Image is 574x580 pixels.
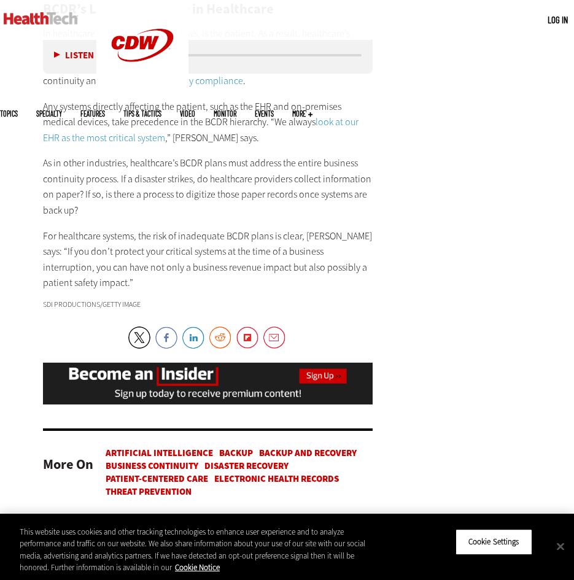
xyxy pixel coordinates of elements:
[43,301,373,308] div: SDI Productions/Getty Image
[4,12,78,25] img: Home
[80,110,105,117] a: Features
[123,110,161,117] a: Tips & Tactics
[20,526,375,574] div: This website uses cookies and other tracking technologies to enhance user experience and to analy...
[180,110,195,117] a: Video
[175,562,220,573] a: More information about your privacy
[548,14,568,26] div: User menu
[547,533,574,560] button: Close
[43,230,372,290] span: For healthcare systems, the risk of inadequate BCDR plans is clear, [PERSON_NAME] says: “If you d...
[259,447,357,459] a: Backup and Recovery
[96,81,188,94] a: CDW
[106,460,198,472] a: Business Continuity
[214,110,236,117] a: MonITor
[456,529,532,555] button: Cookie Settings
[292,110,312,117] span: More
[106,473,208,485] a: Patient-Centered Care
[219,447,253,459] a: Backup
[548,14,568,25] a: Log in
[43,115,359,144] a: look at our EHR as the most critical system
[43,157,371,217] span: As in other industries, healthcare’s BCDR plans must address the entire business continuity proce...
[255,110,274,117] a: Events
[36,110,62,117] span: Specialty
[214,473,339,485] a: Electronic Health Records
[106,447,213,459] a: Artificial Intelligence
[106,485,192,498] a: Threat Prevention
[165,131,259,144] span: ,” [PERSON_NAME] says.
[204,460,289,472] a: Disaster Recovery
